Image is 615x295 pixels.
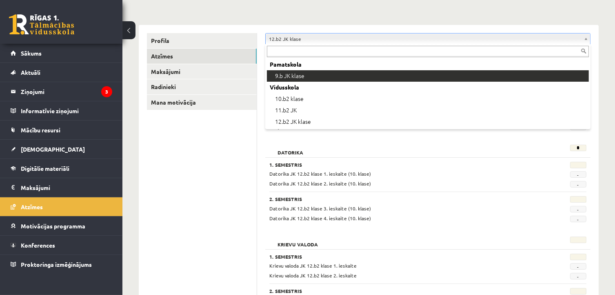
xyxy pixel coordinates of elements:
[267,116,589,127] div: 12.b2 JK klase
[267,82,589,93] div: Vidusskola
[267,70,589,82] div: 9.b JK klase
[267,93,589,105] div: 10.b2 klase
[267,59,589,70] div: Pamatskola
[267,105,589,116] div: 11.b2 JK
